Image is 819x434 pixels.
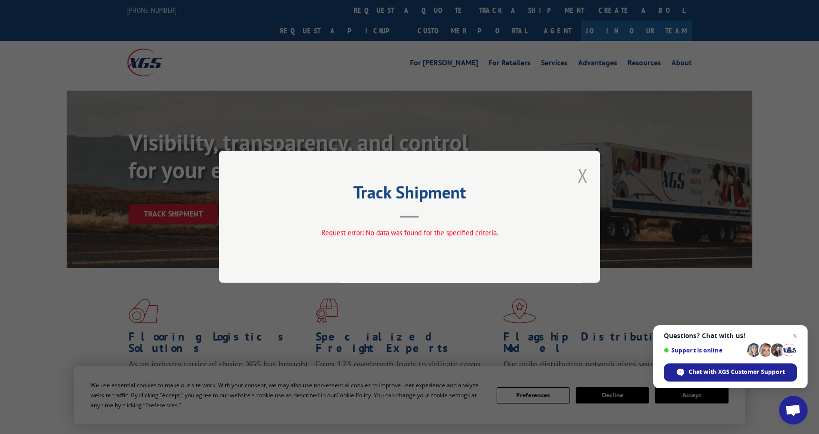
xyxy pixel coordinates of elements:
[267,186,552,204] h2: Track Shipment
[779,396,808,424] div: Open chat
[664,347,744,354] span: Support is online
[578,163,588,188] button: Close modal
[689,368,785,376] span: Chat with XGS Customer Support
[789,330,800,341] span: Close chat
[664,332,797,340] span: Questions? Chat with us!
[664,363,797,382] div: Chat with XGS Customer Support
[321,228,498,238] span: Request error: No data was found for the specified criteria.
